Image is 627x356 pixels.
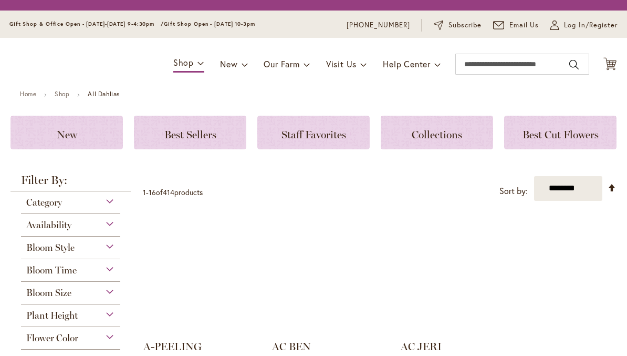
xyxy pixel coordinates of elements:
[434,20,482,30] a: Subscribe
[272,327,389,337] a: AC BEN
[20,90,36,98] a: Home
[569,56,579,73] button: Search
[164,128,216,141] span: Best Sellers
[11,175,131,191] strong: Filter By:
[347,20,410,30] a: [PHONE_NUMBER]
[264,58,299,69] span: Our Farm
[381,116,493,149] a: Collections
[412,128,462,141] span: Collections
[9,21,164,27] span: Gift Shop & Office Open - [DATE]-[DATE] 9-4:30pm /
[55,90,69,98] a: Shop
[143,184,203,201] p: - of products
[143,340,202,353] a: A-PEELING
[164,21,255,27] span: Gift Shop Open - [DATE] 10-3pm
[504,116,616,149] a: Best Cut Flowers
[173,57,194,68] span: Shop
[26,242,75,253] span: Bloom Style
[11,116,123,149] a: New
[401,327,518,337] a: AC Jeri
[134,116,246,149] a: Best Sellers
[272,340,311,353] a: AC BEN
[220,58,237,69] span: New
[26,332,78,344] span: Flower Color
[401,340,442,353] a: AC JERI
[522,128,599,141] span: Best Cut Flowers
[499,181,528,201] label: Sort by:
[564,20,618,30] span: Log In/Register
[26,265,77,276] span: Bloom Time
[26,287,71,299] span: Bloom Size
[88,90,120,98] strong: All Dahlias
[383,58,431,69] span: Help Center
[26,197,62,208] span: Category
[57,128,77,141] span: New
[143,327,260,337] a: A-Peeling
[509,20,539,30] span: Email Us
[143,187,146,197] span: 1
[550,20,618,30] a: Log In/Register
[448,20,482,30] span: Subscribe
[26,310,78,321] span: Plant Height
[257,116,370,149] a: Staff Favorites
[149,187,156,197] span: 16
[326,58,357,69] span: Visit Us
[163,187,174,197] span: 414
[281,128,346,141] span: Staff Favorites
[493,20,539,30] a: Email Us
[26,219,71,231] span: Availability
